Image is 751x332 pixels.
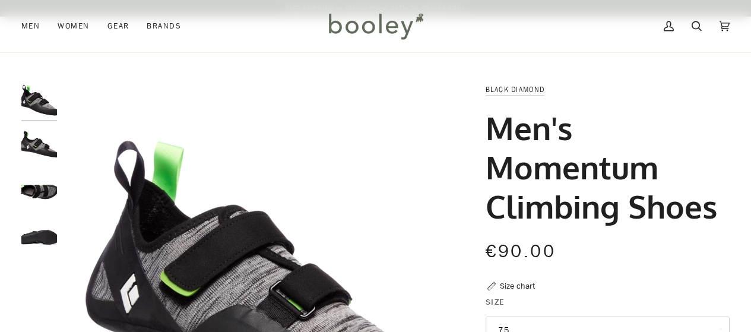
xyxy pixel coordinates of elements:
img: Black Diamond Men's Momentum Climbing Shoes Black / Anthracite - Booley Galway [21,174,57,210]
h1: Men's Momentum Climbing Shoes [486,108,721,226]
img: Black Diamond Men's Momentum Climbing Shoes Black / Anthracite - Booley Galway [21,83,57,119]
span: Size [486,296,505,308]
span: Women [58,20,89,32]
span: Men [21,20,40,32]
div: Size chart [500,280,535,292]
a: Black Diamond [486,84,544,94]
img: Booley [324,9,427,43]
img: Black Diamond Men's Momentum Climbing Shoes Black / Anthracite - Booley Galway [21,129,57,165]
span: Gear [107,20,129,32]
img: Black Diamond Men's Momentum Climbing Shoes Black / Anthracite - Booley Galway [21,220,57,255]
span: Brands [147,20,181,32]
span: €90.00 [486,239,556,264]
